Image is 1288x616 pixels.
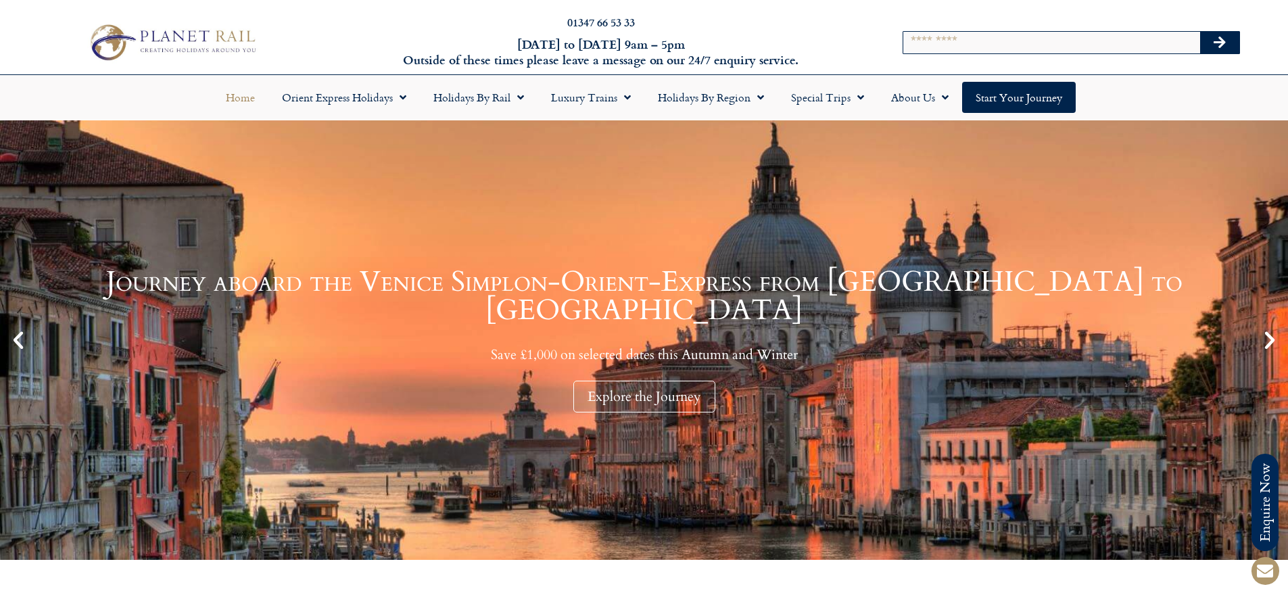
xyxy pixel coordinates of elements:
[878,82,962,113] a: About Us
[212,82,268,113] a: Home
[268,82,420,113] a: Orient Express Holidays
[962,82,1076,113] a: Start your Journey
[7,329,30,352] div: Previous slide
[34,346,1254,363] p: Save £1,000 on selected dates this Autumn and Winter
[34,268,1254,325] h1: Journey aboard the Venice Simplon-Orient-Express from [GEOGRAPHIC_DATA] to [GEOGRAPHIC_DATA]
[83,20,260,64] img: Planet Rail Train Holidays Logo
[420,82,538,113] a: Holidays by Rail
[573,381,715,412] div: Explore the Journey
[567,14,635,30] a: 01347 66 53 33
[1200,32,1239,53] button: Search
[538,82,644,113] a: Luxury Trains
[778,82,878,113] a: Special Trips
[7,82,1281,113] nav: Menu
[1258,329,1281,352] div: Next slide
[644,82,778,113] a: Holidays by Region
[347,37,855,68] h6: [DATE] to [DATE] 9am – 5pm Outside of these times please leave a message on our 24/7 enquiry serv...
